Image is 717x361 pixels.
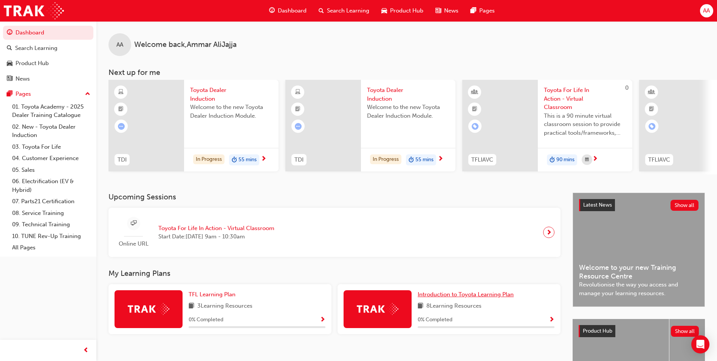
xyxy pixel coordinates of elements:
span: booktick-icon [118,104,124,114]
a: 04. Customer Experience [9,152,93,164]
a: 03. Toyota For Life [9,141,93,153]
img: Trak [128,303,169,315]
span: Latest News [583,202,612,208]
button: Pages [3,87,93,101]
div: Open Intercom Messenger [691,335,709,353]
span: Revolutionise the way you access and manage your learning resources. [579,280,698,297]
a: All Pages [9,242,93,254]
span: news-icon [7,76,12,82]
a: 05. Sales [9,164,93,176]
span: Show Progress [549,317,554,324]
div: Search Learning [15,44,57,53]
span: next-icon [261,156,266,163]
button: AA [700,4,713,17]
span: Toyota Dealer Induction [190,86,273,103]
span: duration-icon [232,155,237,165]
span: car-icon [7,60,12,67]
span: 8 Learning Resources [426,302,482,311]
span: TFL Learning Plan [189,291,235,298]
h3: Next up for me [96,68,717,77]
span: learningResourceType_INSTRUCTOR_LED-icon [472,87,477,97]
span: Introduction to Toyota Learning Plan [418,291,514,298]
h3: Upcoming Sessions [108,193,561,201]
button: Show Progress [320,315,325,325]
span: TFLIAVC [471,156,493,164]
span: search-icon [7,45,12,52]
button: Show Progress [549,315,554,325]
a: Online URLToyota For Life In Action - Virtual ClassroomStart Date:[DATE] 9am - 10:30am [115,214,554,251]
span: learningRecordVerb_ENROLL-icon [472,123,479,130]
span: Welcome back , Ammar AliJajja [134,40,237,49]
span: guage-icon [7,30,12,36]
span: News [444,6,458,15]
a: 02. New - Toyota Dealer Induction [9,121,93,141]
a: Dashboard [3,26,93,40]
div: Pages [15,90,31,98]
span: Welcome to your new Training Resource Centre [579,263,698,280]
span: prev-icon [83,346,89,355]
span: pages-icon [7,91,12,98]
a: 06. Electrification (EV & Hybrid) [9,176,93,196]
span: learningRecordVerb_ENROLL-icon [649,123,655,130]
a: 09. Technical Training [9,219,93,230]
span: AA [116,40,123,49]
a: Product HubShow all [579,325,699,337]
span: This is a 90 minute virtual classroom session to provide practical tools/frameworks, behaviours a... [544,112,626,137]
span: pages-icon [471,6,476,16]
button: DashboardSearch LearningProduct HubNews [3,24,93,87]
span: Online URL [115,240,152,248]
span: Product Hub [583,328,612,334]
span: Pages [479,6,495,15]
span: news-icon [435,6,441,16]
a: guage-iconDashboard [263,3,313,19]
span: 0 % Completed [189,316,223,324]
span: Dashboard [278,6,307,15]
a: 08. Service Training [9,207,93,219]
span: 3 Learning Resources [197,302,252,311]
span: Welcome to the new Toyota Dealer Induction Module. [367,103,449,120]
span: learningResourceType_ELEARNING-icon [118,87,124,97]
span: 0 [625,84,629,91]
a: 07. Parts21 Certification [9,196,93,207]
img: Trak [4,2,64,19]
a: TFL Learning Plan [189,290,238,299]
span: next-icon [438,156,443,163]
span: Show Progress [320,317,325,324]
span: up-icon [85,89,90,99]
span: booktick-icon [649,104,654,114]
span: learningRecordVerb_ATTEMPT-icon [118,123,125,130]
div: In Progress [370,154,401,165]
span: TFLIAVC [648,156,670,164]
span: Product Hub [390,6,423,15]
div: News [15,75,30,83]
span: next-icon [592,156,598,163]
a: 0TFLIAVCToyota For Life In Action - Virtual ClassroomThis is a 90 minute virtual classroom sessio... [462,80,632,171]
a: Latest NewsShow all [579,199,698,211]
span: next-icon [546,227,552,238]
span: sessionType_ONLINE_URL-icon [131,219,136,228]
span: learningResourceType_INSTRUCTOR_LED-icon [649,87,654,97]
span: calendar-icon [585,155,589,165]
div: Product Hub [15,59,49,68]
span: book-icon [418,302,423,311]
a: Latest NewsShow allWelcome to your new Training Resource CentreRevolutionise the way you access a... [573,193,705,307]
a: pages-iconPages [465,3,501,19]
a: search-iconSearch Learning [313,3,375,19]
span: 55 mins [238,156,257,164]
button: Show all [671,326,699,337]
span: Toyota Dealer Induction [367,86,449,103]
span: Toyota For Life In Action - Virtual Classroom [544,86,626,112]
span: Search Learning [327,6,369,15]
span: 0 % Completed [418,316,452,324]
span: booktick-icon [295,104,300,114]
span: car-icon [381,6,387,16]
span: search-icon [319,6,324,16]
div: In Progress [193,154,225,165]
a: news-iconNews [429,3,465,19]
a: 01. Toyota Academy - 2025 Dealer Training Catalogue [9,101,93,121]
span: Welcome to the new Toyota Dealer Induction Module. [190,103,273,120]
span: booktick-icon [472,104,477,114]
span: Toyota For Life In Action - Virtual Classroom [158,224,274,233]
span: guage-icon [269,6,275,16]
